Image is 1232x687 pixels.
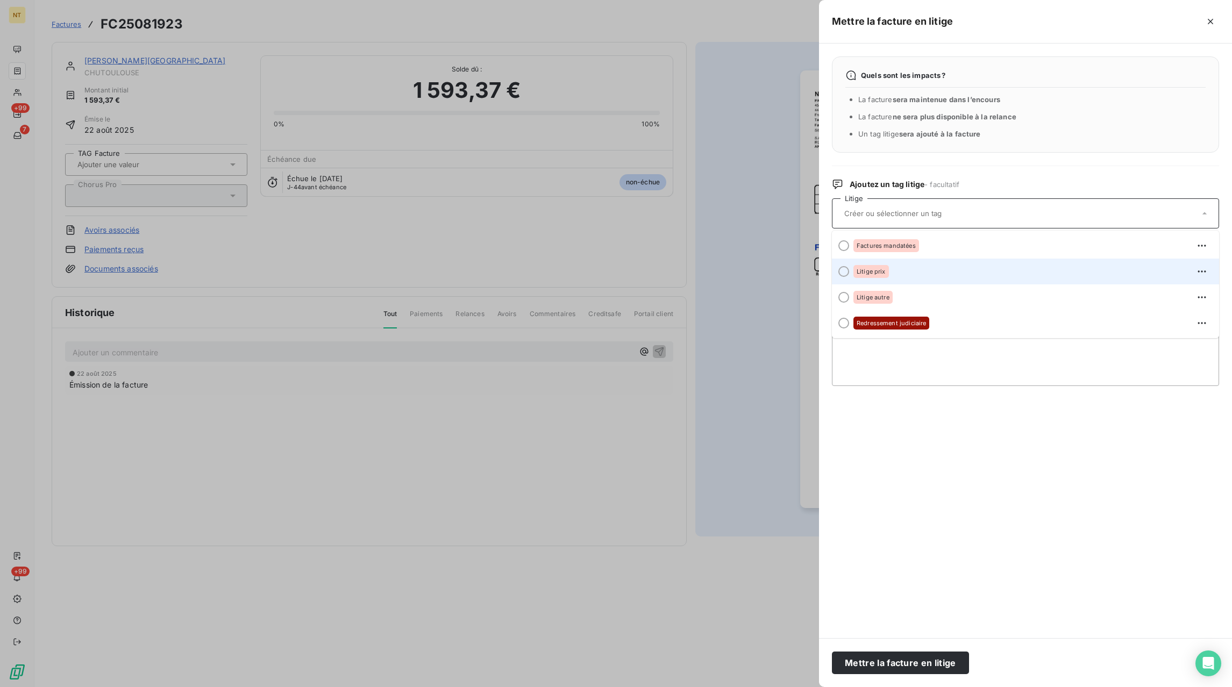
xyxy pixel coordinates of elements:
[850,179,959,190] span: Ajoutez un tag litige
[1195,650,1221,676] div: Open Intercom Messenger
[843,209,1000,218] input: Créer ou sélectionner un tag
[857,242,916,249] span: Factures mandatées
[832,652,969,674] button: Mettre la facture en litige
[899,130,981,138] span: sera ajouté à la facture
[858,95,1000,104] span: La facture
[857,268,886,275] span: Litige prix
[858,112,1016,121] span: La facture
[893,112,1016,121] span: ne sera plus disponible à la relance
[858,130,981,138] span: Un tag litige
[857,320,926,326] span: Redressement judiciaire
[832,14,953,29] h5: Mettre la facture en litige
[861,71,946,80] span: Quels sont les impacts ?
[893,95,1000,104] span: sera maintenue dans l’encours
[924,180,959,189] span: - facultatif
[857,294,889,300] span: Litige autre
